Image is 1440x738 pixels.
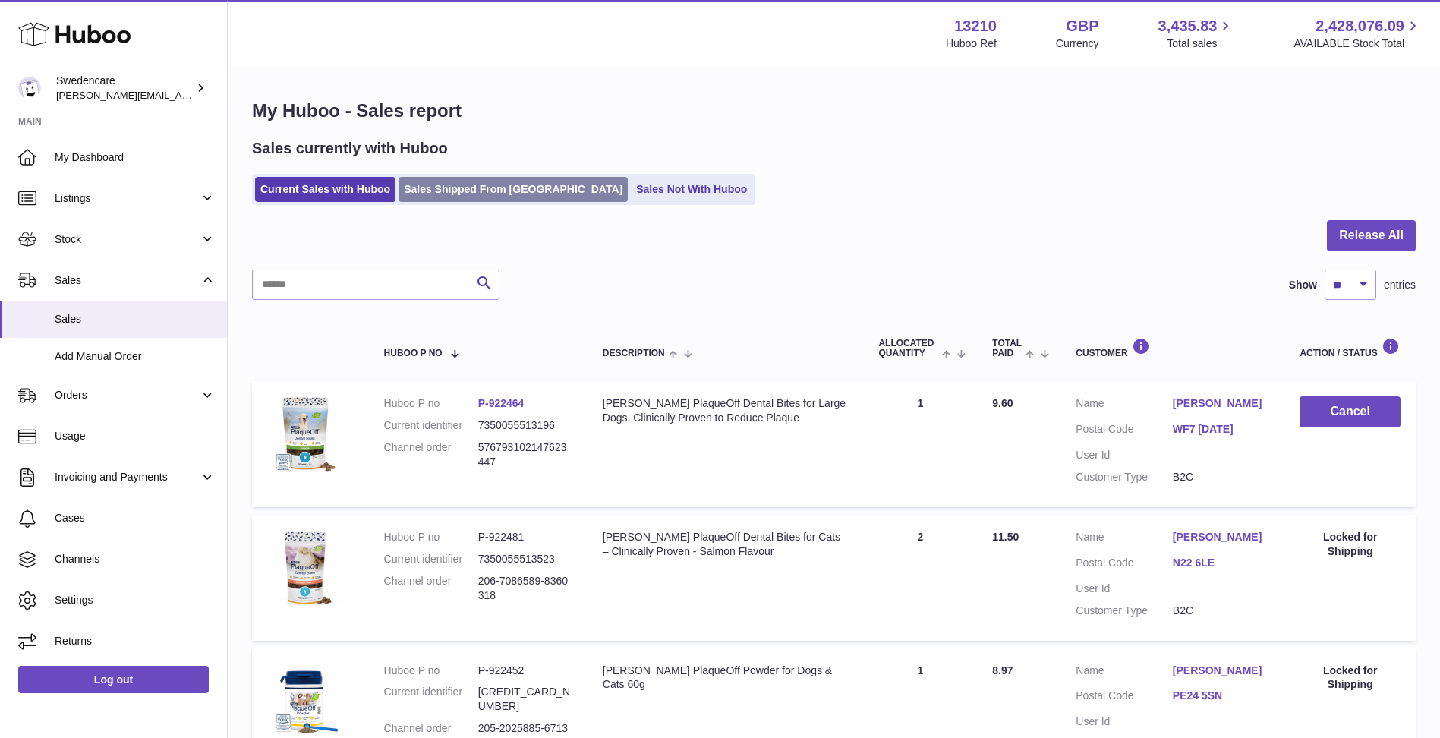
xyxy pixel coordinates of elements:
[992,531,1019,543] span: 11.50
[1289,278,1317,292] label: Show
[384,348,443,358] span: Huboo P no
[631,177,752,202] a: Sales Not With Huboo
[1076,422,1173,440] dt: Postal Code
[1076,396,1173,415] dt: Name
[255,177,395,202] a: Current Sales with Huboo
[55,388,200,402] span: Orders
[56,89,386,101] span: [PERSON_NAME][EMAIL_ADDRESS][PERSON_NAME][DOMAIN_NAME]
[1056,36,1099,51] div: Currency
[18,77,41,99] img: daniel.corbridge@swedencare.co.uk
[1167,36,1234,51] span: Total sales
[55,634,216,648] span: Returns
[1300,396,1401,427] button: Cancel
[55,232,200,247] span: Stock
[1327,220,1416,251] button: Release All
[1076,604,1173,618] dt: Customer Type
[1173,470,1270,484] dd: B2C
[1384,278,1416,292] span: entries
[1076,714,1173,729] dt: User Id
[55,349,216,364] span: Add Manual Order
[384,530,478,544] dt: Huboo P no
[603,348,665,358] span: Description
[55,552,216,566] span: Channels
[1300,530,1401,559] div: Locked for Shipping
[1300,664,1401,692] div: Locked for Shipping
[1076,556,1173,574] dt: Postal Code
[384,440,478,469] dt: Channel order
[1076,338,1269,358] div: Customer
[992,397,1013,409] span: 9.60
[1316,16,1404,36] span: 2,428,076.09
[478,397,525,409] a: P-922464
[878,339,937,358] span: ALLOCATED Quantity
[478,440,572,469] dd: 576793102147623447
[252,138,448,159] h2: Sales currently with Huboo
[267,530,343,606] img: $_57.JPG
[55,191,200,206] span: Listings
[1173,422,1270,437] a: WF7 [DATE]
[55,312,216,326] span: Sales
[1066,16,1098,36] strong: GBP
[55,150,216,165] span: My Dashboard
[478,664,572,678] dd: P-922452
[1293,36,1422,51] span: AVAILABLE Stock Total
[1158,16,1218,36] span: 3,435.83
[1173,689,1270,703] a: PE24 5SN
[478,574,572,603] dd: 206-7086589-8360318
[603,396,849,425] div: [PERSON_NAME] PlaqueOff Dental Bites for Large Dogs, Clinically Proven to Reduce Plaque
[1173,604,1270,618] dd: B2C
[267,396,343,472] img: $_57.JPG
[399,177,628,202] a: Sales Shipped From [GEOGRAPHIC_DATA]
[384,664,478,678] dt: Huboo P no
[1173,396,1270,411] a: [PERSON_NAME]
[478,552,572,566] dd: 7350055513523
[1173,530,1270,544] a: [PERSON_NAME]
[55,429,216,443] span: Usage
[992,339,1022,358] span: Total paid
[55,273,200,288] span: Sales
[55,511,216,525] span: Cases
[1173,556,1270,570] a: N22 6LE
[252,99,1416,123] h1: My Huboo - Sales report
[1076,689,1173,707] dt: Postal Code
[384,574,478,603] dt: Channel order
[384,685,478,714] dt: Current identifier
[384,418,478,433] dt: Current identifier
[1173,664,1270,678] a: [PERSON_NAME]
[478,530,572,544] dd: P-922481
[478,685,572,714] dd: [CREDIT_CARD_NUMBER]
[18,666,209,693] a: Log out
[603,664,849,692] div: [PERSON_NAME] PlaqueOff Powder for Dogs & Cats 60g
[1076,664,1173,682] dt: Name
[56,74,193,102] div: Swedencare
[384,396,478,411] dt: Huboo P no
[1076,470,1173,484] dt: Customer Type
[1158,16,1235,51] a: 3,435.83 Total sales
[55,470,200,484] span: Invoicing and Payments
[863,381,977,507] td: 1
[1300,338,1401,358] div: Action / Status
[603,530,849,559] div: [PERSON_NAME] PlaqueOff Dental Bites for Cats – Clinically Proven - Salmon Flavour
[1076,530,1173,548] dt: Name
[992,664,1013,676] span: 8.97
[1293,16,1422,51] a: 2,428,076.09 AVAILABLE Stock Total
[384,552,478,566] dt: Current identifier
[954,16,997,36] strong: 13210
[1076,582,1173,596] dt: User Id
[946,36,997,51] div: Huboo Ref
[55,593,216,607] span: Settings
[1076,448,1173,462] dt: User Id
[478,418,572,433] dd: 7350055513196
[863,515,977,641] td: 2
